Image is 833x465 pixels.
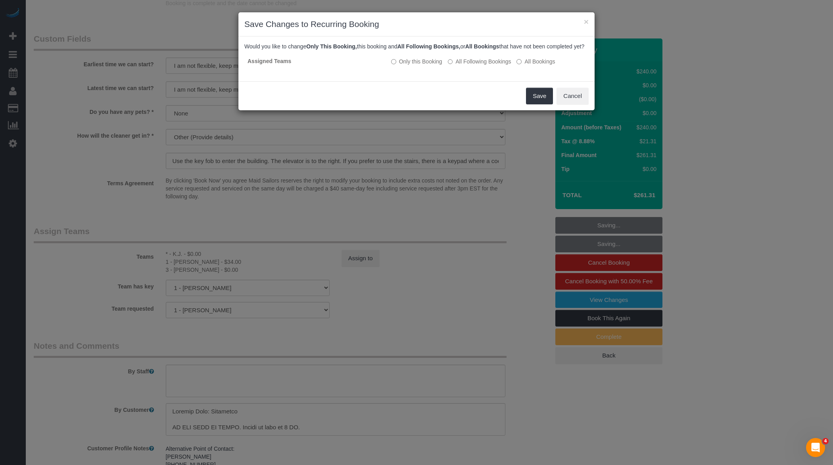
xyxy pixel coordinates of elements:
b: All Bookings [465,43,499,50]
button: Cancel [557,88,589,104]
p: Would you like to change this booking and or that have not been completed yet? [244,42,589,50]
label: This and all the bookings after it will be changed. [448,58,511,65]
label: All bookings that have not been completed yet will be changed. [516,58,555,65]
input: All Following Bookings [448,59,453,64]
span: 4 [822,438,829,444]
b: Only This Booking, [306,43,357,50]
h3: Save Changes to Recurring Booking [244,18,589,30]
label: All other bookings in the series will remain the same. [391,58,442,65]
strong: Assigned Teams [248,58,291,64]
button: × [584,17,589,26]
input: All Bookings [516,59,522,64]
b: All Following Bookings, [397,43,461,50]
input: Only this Booking [391,59,396,64]
iframe: Intercom live chat [806,438,825,457]
button: Save [526,88,553,104]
